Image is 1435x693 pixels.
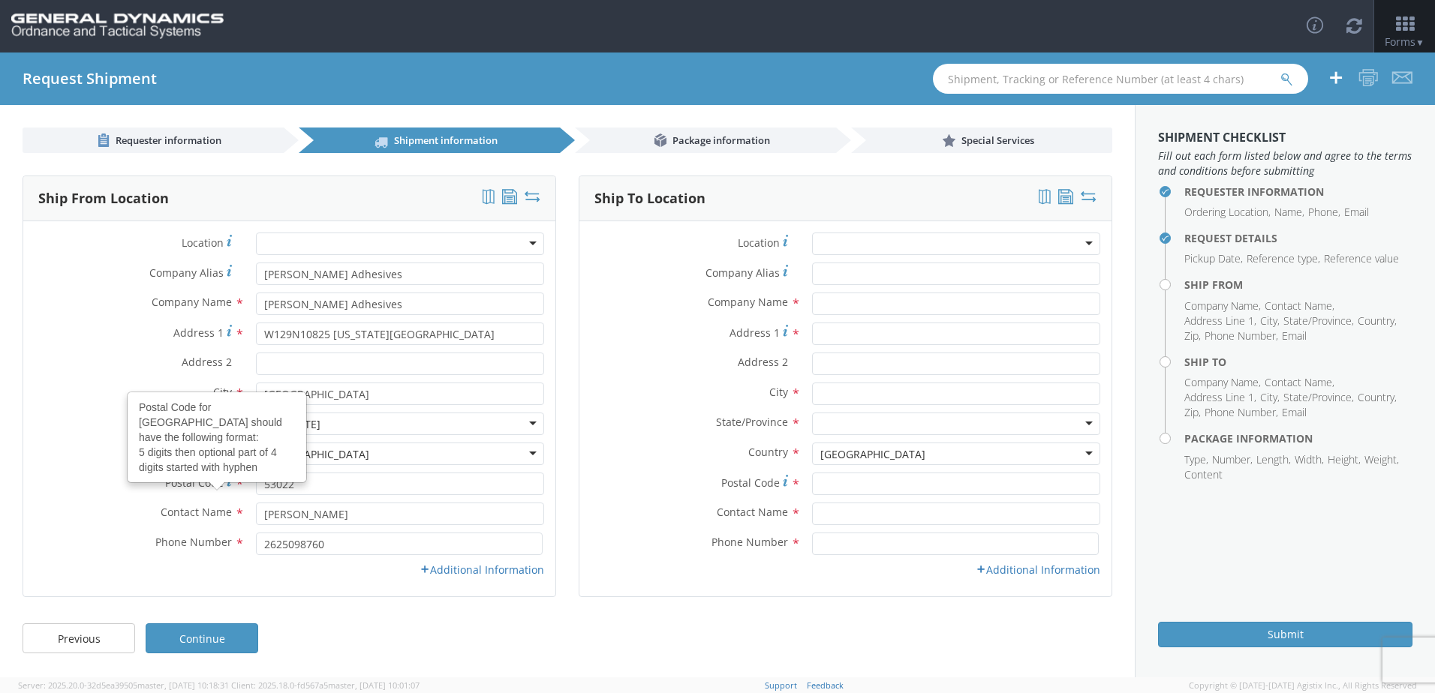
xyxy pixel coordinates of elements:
[769,385,788,399] span: City
[1283,390,1354,405] li: State/Province
[705,265,780,280] span: Company Alias
[23,70,157,87] h4: Request Shipment
[1158,622,1412,647] button: Submit
[765,679,797,691] a: Support
[851,127,1112,153] a: Special Services
[1184,279,1412,290] h4: Ship From
[1205,405,1278,420] li: Phone Number
[1247,251,1320,266] li: Reference type
[976,562,1100,577] a: Additional Information
[1184,433,1412,444] h4: Package Information
[38,191,169,206] h3: Ship From Location
[1265,375,1334,390] li: Contact Name
[1295,452,1324,467] li: Width
[137,679,229,691] span: master, [DATE] 10:18:31
[738,235,780,250] span: Location
[708,295,788,309] span: Company Name
[1282,405,1307,420] li: Email
[738,355,788,369] span: Address 2
[575,127,836,153] a: Package information
[1212,452,1253,467] li: Number
[1308,205,1340,220] li: Phone
[1184,356,1412,367] h4: Ship To
[1358,390,1397,405] li: Country
[1184,467,1223,482] li: Content
[1260,390,1280,405] li: City
[18,679,229,691] span: Server: 2025.20.0-32d5ea39505
[155,535,232,549] span: Phone Number
[807,679,844,691] a: Feedback
[1184,251,1243,266] li: Pickup Date
[1184,390,1256,405] li: Address Line 1
[149,265,224,280] span: Company Alias
[1184,298,1261,313] li: Company Name
[933,64,1308,94] input: Shipment, Tracking or Reference Number (at least 4 chars)
[961,133,1034,147] span: Special Services
[1364,452,1399,467] li: Weight
[1260,313,1280,328] li: City
[711,535,788,549] span: Phone Number
[152,295,232,309] span: Company Name
[1344,205,1369,220] li: Email
[1358,313,1397,328] li: Country
[1274,205,1304,220] li: Name
[161,505,232,519] span: Contact Name
[1385,34,1424,49] span: Forms
[1184,375,1261,390] li: Company Name
[328,679,420,691] span: master, [DATE] 10:01:07
[173,325,224,340] span: Address 1
[394,133,498,147] span: Shipment information
[1265,298,1334,313] li: Contact Name
[128,393,305,481] div: Postal Code for [GEOGRAPHIC_DATA] should have the following format: 5 digits then optional part o...
[182,355,232,369] span: Address 2
[264,447,369,462] div: [GEOGRAPHIC_DATA]
[1205,328,1278,343] li: Phone Number
[213,385,232,399] span: City
[1283,313,1354,328] li: State/Province
[116,133,221,147] span: Requester information
[299,127,560,153] a: Shipment information
[748,445,788,459] span: Country
[594,191,705,206] h3: Ship To Location
[1184,405,1201,420] li: Zip
[1324,251,1399,266] li: Reference value
[1189,679,1417,691] span: Copyright © [DATE]-[DATE] Agistix Inc., All Rights Reserved
[1158,148,1412,178] span: Fill out each form listed below and agree to the terms and conditions before submitting
[1415,36,1424,49] span: ▼
[1256,452,1291,467] li: Length
[1184,186,1412,197] h4: Requester Information
[1282,328,1307,343] li: Email
[1184,328,1201,343] li: Zip
[820,447,925,462] div: [GEOGRAPHIC_DATA]
[146,623,258,653] a: Continue
[11,13,224,39] img: gd-ots-0c3321f2eb4c994f95cb.png
[730,325,780,340] span: Address 1
[1328,452,1361,467] li: Height
[1184,205,1271,220] li: Ordering Location
[1184,232,1412,244] h4: Request Details
[231,679,420,691] span: Client: 2025.18.0-fd567a5
[716,415,788,429] span: State/Province
[1184,313,1256,328] li: Address Line 1
[672,133,770,147] span: Package information
[23,623,135,653] a: Previous
[23,127,284,153] a: Requester information
[1184,452,1208,467] li: Type
[1158,131,1412,145] h3: Shipment Checklist
[182,235,224,250] span: Location
[420,562,544,577] a: Additional Information
[717,505,788,519] span: Contact Name
[721,475,780,490] span: Postal Code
